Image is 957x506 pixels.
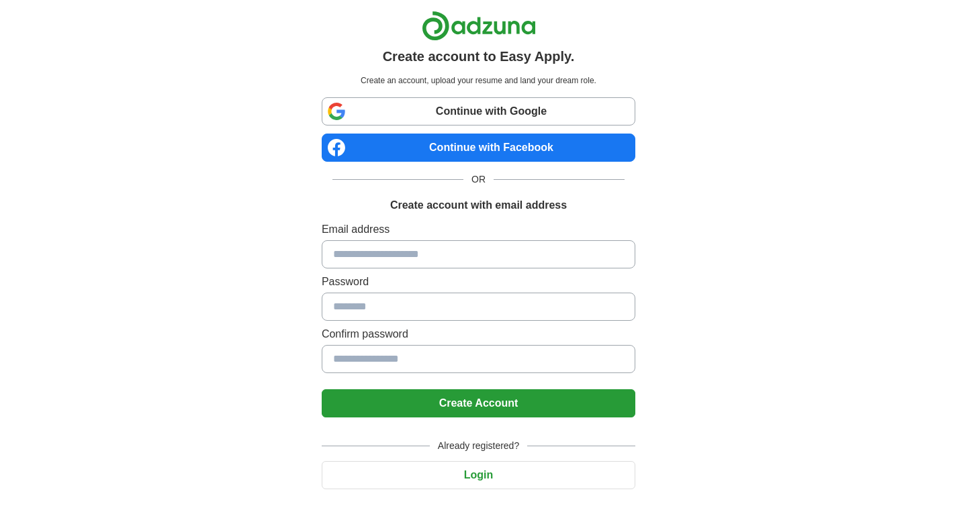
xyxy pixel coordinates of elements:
button: Create Account [322,389,635,417]
h1: Create account with email address [390,197,567,213]
span: Already registered? [430,439,527,453]
button: Login [322,461,635,489]
a: Continue with Facebook [322,134,635,162]
label: Email address [322,221,635,238]
h1: Create account to Easy Apply. [383,46,575,66]
a: Login [322,469,635,480]
span: OR [463,172,494,187]
a: Continue with Google [322,97,635,125]
label: Confirm password [322,326,635,342]
img: Adzuna logo [422,11,536,41]
label: Password [322,274,635,290]
p: Create an account, upload your resume and land your dream role. [324,74,633,87]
